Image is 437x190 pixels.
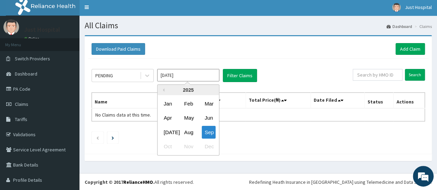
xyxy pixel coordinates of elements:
div: Choose September 2025 [202,126,216,139]
a: Next page [112,134,114,141]
img: User Image [3,19,19,35]
button: Download Paid Claims [92,43,145,55]
div: Choose January 2025 [161,97,175,110]
a: Dashboard [387,23,412,29]
div: Choose April 2025 [161,112,175,124]
span: Dashboard [15,71,37,77]
div: 2025 [158,85,219,95]
th: Name [92,93,176,109]
th: Status [364,93,393,109]
th: Actions [393,93,425,109]
p: Just Hospital [24,27,60,33]
div: Choose February 2025 [181,97,195,110]
a: Add Claim [396,43,425,55]
div: Choose March 2025 [202,97,216,110]
div: Choose May 2025 [181,112,195,124]
span: Just Hospital [405,4,432,10]
span: No Claims data at this time. [95,112,151,118]
span: Claims [15,101,28,107]
img: User Image [392,3,401,12]
input: Select Month and Year [157,69,219,81]
a: RelianceHMO [123,179,153,185]
li: Claims [413,23,432,29]
a: Previous page [96,134,99,141]
div: Choose July 2025 [161,126,175,139]
div: Choose June 2025 [202,112,216,124]
th: Date Filed [311,93,364,109]
div: month 2025-09 [158,97,219,154]
span: Tariffs [15,116,27,122]
button: Filter Claims [223,69,257,82]
div: PENDING [95,72,113,79]
th: Total Price(₦) [246,93,311,109]
span: Switch Providers [15,56,50,62]
div: Redefining Heath Insurance in [GEOGRAPHIC_DATA] using Telemedicine and Data Science! [249,179,432,186]
h1: All Claims [85,21,432,30]
input: Search [405,69,425,81]
div: Choose August 2025 [181,126,195,139]
strong: Copyright © 2017 . [85,179,154,185]
input: Search by HMO ID [353,69,402,81]
a: Online [24,36,41,41]
button: Previous Year [161,88,164,92]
